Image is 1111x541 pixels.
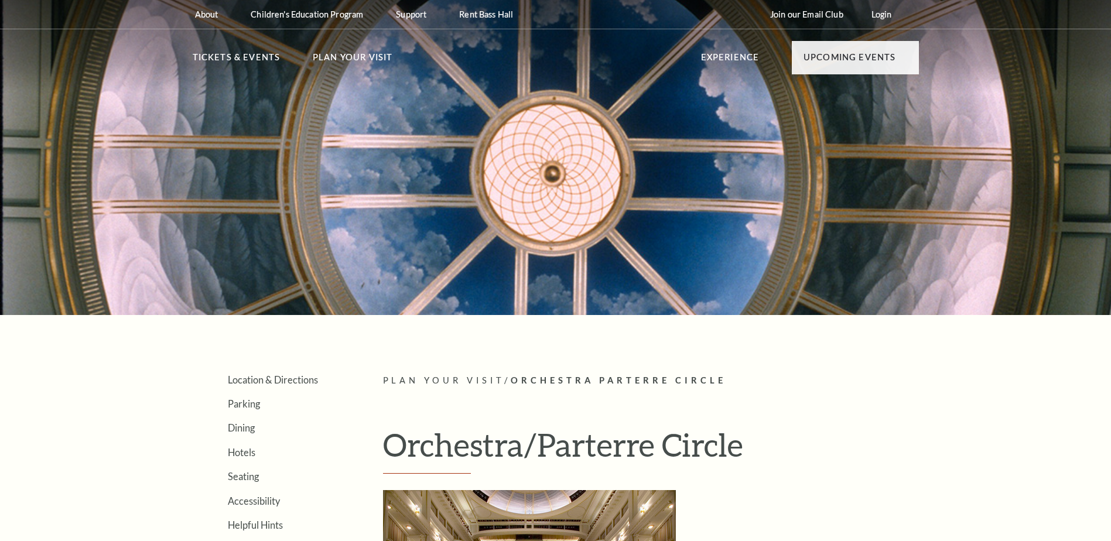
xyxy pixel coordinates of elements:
h1: Orchestra/Parterre Circle [383,426,919,474]
p: Rent Bass Hall [459,9,513,19]
span: Orchestra Parterre Circle [511,375,726,385]
p: Plan Your Visit [313,50,393,71]
a: Seating [228,471,259,482]
a: Location & Directions [228,374,318,385]
p: Tickets & Events [193,50,281,71]
a: Accessibility [228,495,280,506]
p: Support [396,9,426,19]
a: Helpful Hints [228,519,283,530]
span: Plan Your Visit [383,375,505,385]
p: Experience [701,50,760,71]
a: Parking [228,398,260,409]
p: About [195,9,218,19]
p: / [383,374,919,388]
p: Upcoming Events [804,50,896,71]
a: Hotels [228,447,255,458]
a: Dining [228,422,255,433]
p: Children's Education Program [251,9,363,19]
